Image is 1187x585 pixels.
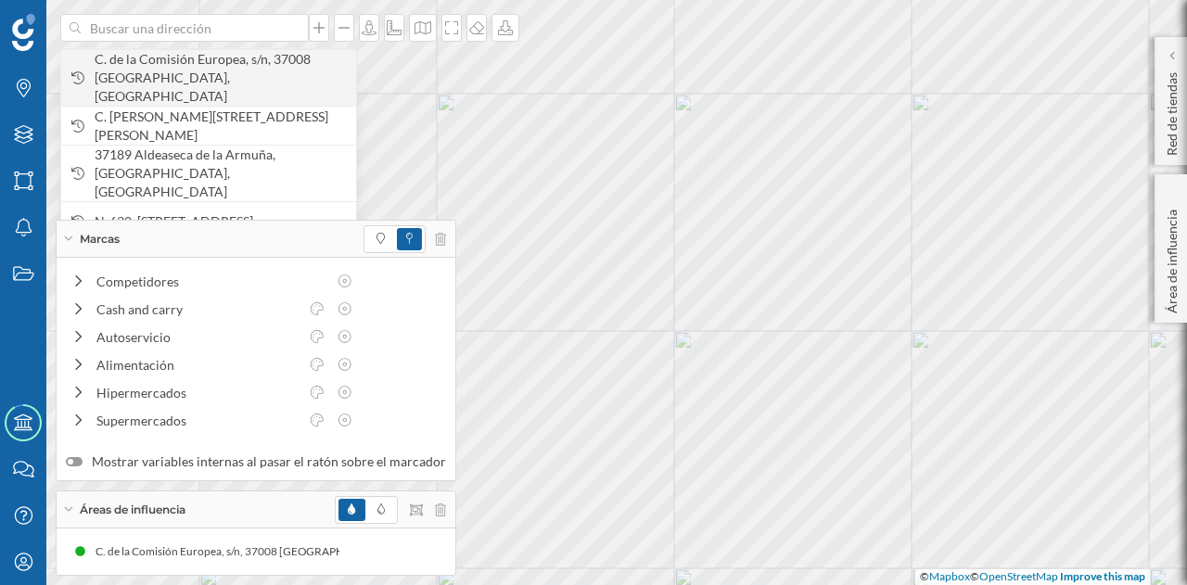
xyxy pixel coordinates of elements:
[1060,569,1145,583] a: Improve this map
[37,13,103,30] span: Soporte
[95,212,347,231] span: N-630, [STREET_ADDRESS]
[95,50,347,106] span: C. de la Comisión Europea, s/n, 37008 [GEOGRAPHIC_DATA], [GEOGRAPHIC_DATA]
[66,452,446,471] label: Mostrar variables internas al pasar el ratón sobre el marcador
[96,355,299,375] div: Alimentación
[1163,202,1181,313] p: Área de influencia
[96,327,299,347] div: Autoservicio
[80,502,185,518] span: Áreas de influencia
[96,299,299,319] div: Cash and carry
[929,569,970,583] a: Mapbox
[96,272,326,291] div: Competidores
[95,108,347,145] span: C. [PERSON_NAME][STREET_ADDRESS][PERSON_NAME]
[12,14,35,51] img: Geoblink Logo
[1163,65,1181,156] p: Red de tiendas
[979,569,1058,583] a: OpenStreetMap
[915,569,1150,585] div: © ©
[96,383,299,402] div: Hipermercados
[96,411,299,430] div: Supermercados
[95,146,347,201] span: 37189 Aldeaseca de la Armuña, [GEOGRAPHIC_DATA], [GEOGRAPHIC_DATA]
[80,231,120,248] span: Marcas
[86,542,592,561] div: C. de la Comisión Europea, s/n, 37008 [GEOGRAPHIC_DATA], [GEOGRAPHIC_DATA] (3 min Andando)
